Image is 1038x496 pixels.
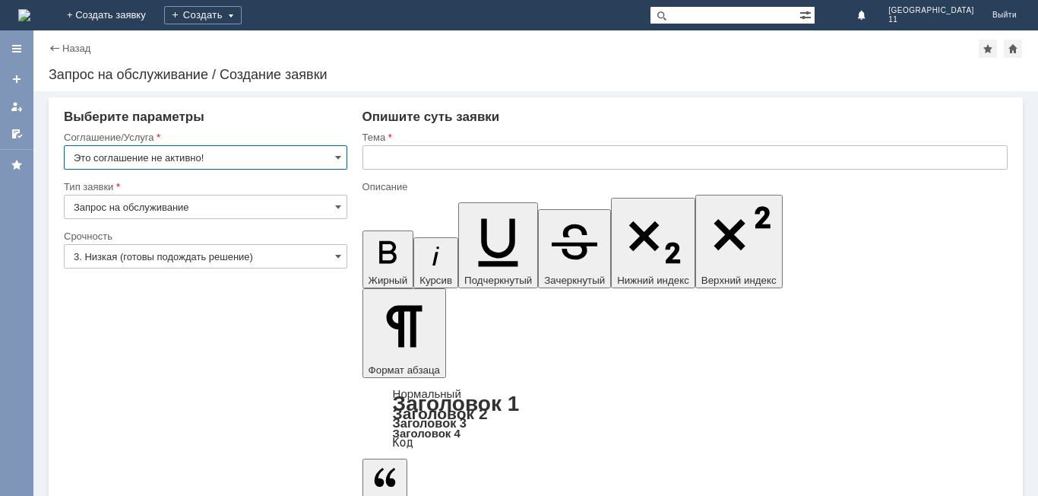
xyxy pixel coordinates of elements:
[362,231,414,288] button: Жирный
[64,182,344,192] div: Тип заявки
[458,202,538,288] button: Подчеркнутый
[362,389,1008,448] div: Формат абзаца
[888,15,974,24] span: 11
[362,288,446,378] button: Формат абзаца
[1004,40,1022,58] div: Сделать домашней страницей
[5,94,29,119] a: Мои заявки
[5,67,29,91] a: Создать заявку
[888,6,974,15] span: [GEOGRAPHIC_DATA]
[362,182,1005,192] div: Описание
[18,9,30,21] img: logo
[5,122,29,146] a: Мои согласования
[393,416,467,430] a: Заголовок 3
[611,198,695,288] button: Нижний индекс
[544,275,605,286] span: Зачеркнутый
[701,275,777,286] span: Верхний индекс
[979,40,997,58] div: Добавить в избранное
[393,405,488,422] a: Заголовок 2
[64,132,344,142] div: Соглашение/Услуга
[393,436,413,450] a: Код
[413,237,458,288] button: Курсив
[464,275,532,286] span: Подчеркнутый
[49,67,1023,82] div: Запрос на обслуживание / Создание заявки
[617,275,689,286] span: Нижний индекс
[362,132,1005,142] div: Тема
[538,209,611,288] button: Зачеркнутый
[164,6,242,24] div: Создать
[799,7,815,21] span: Расширенный поиск
[695,195,783,288] button: Верхний индекс
[369,275,408,286] span: Жирный
[64,231,344,241] div: Срочность
[62,43,90,54] a: Назад
[362,110,500,124] span: Опишите суть заявки
[419,275,452,286] span: Курсив
[393,392,520,415] a: Заголовок 1
[393,387,461,400] a: Нормальный
[369,364,440,376] span: Формат абзаца
[393,427,460,440] a: Заголовок 4
[64,110,204,124] span: Выберите параметры
[18,9,30,21] a: Перейти на домашнюю страницу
